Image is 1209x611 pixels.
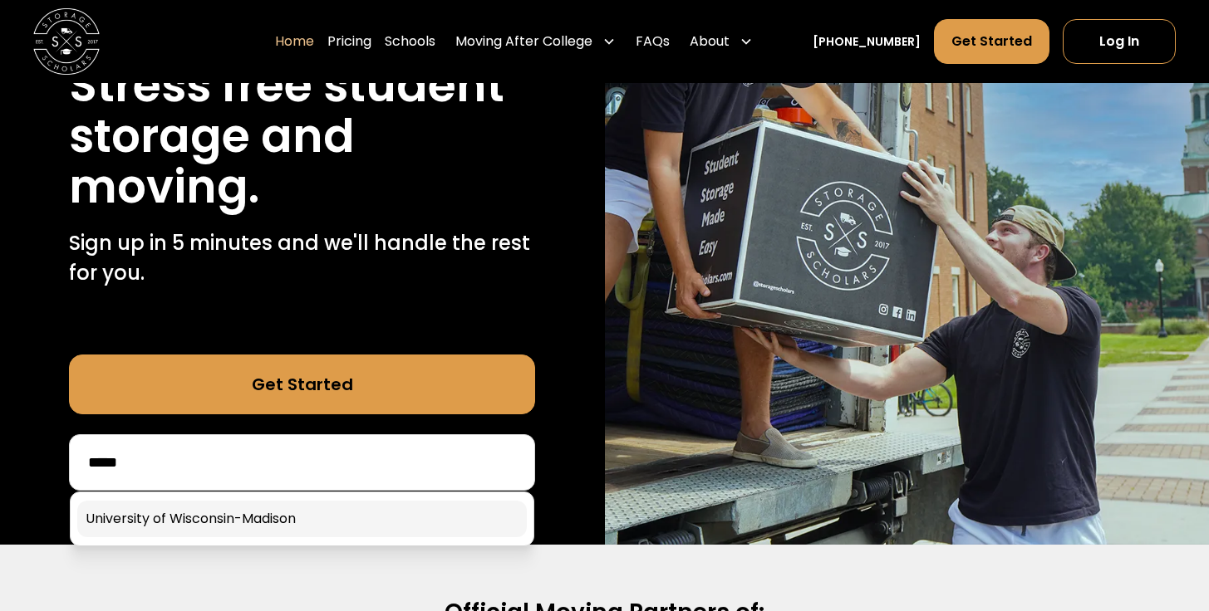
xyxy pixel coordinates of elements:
a: Get Started [69,354,535,414]
a: Log In [1063,19,1176,64]
h1: Stress free student storage and moving. [69,61,535,212]
a: home [33,8,100,75]
a: Schools [385,18,435,65]
div: Moving After College [449,18,622,65]
div: Moving After College [455,32,592,51]
a: [PHONE_NUMBER] [813,33,921,51]
a: Home [275,18,314,65]
img: Storage Scholars main logo [33,8,100,75]
a: FAQs [636,18,670,65]
a: Get Started [934,19,1049,64]
div: About [683,18,759,65]
div: About [690,32,730,51]
p: Sign up in 5 minutes and we'll handle the rest for you. [69,228,535,288]
a: Pricing [327,18,371,65]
